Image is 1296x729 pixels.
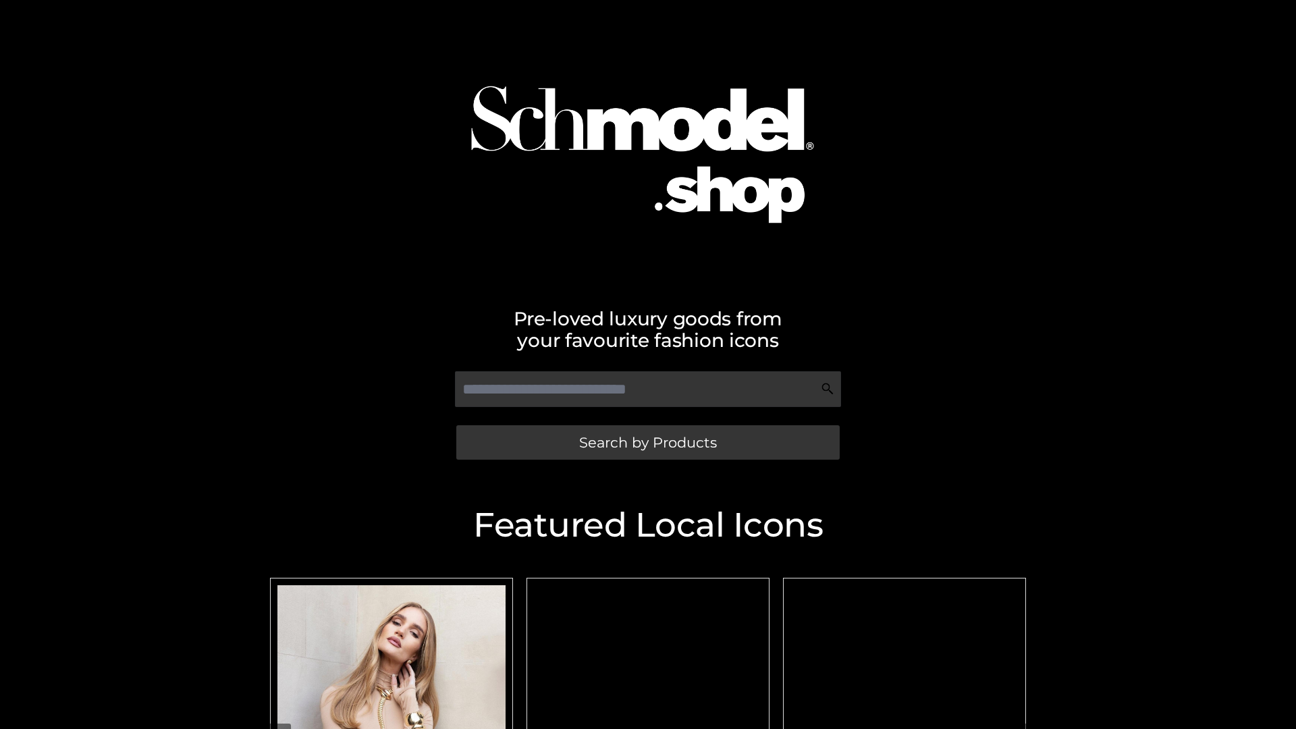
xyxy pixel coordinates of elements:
h2: Pre-loved luxury goods from your favourite fashion icons [263,308,1033,351]
span: Search by Products [579,435,717,450]
img: Search Icon [821,382,834,396]
h2: Featured Local Icons​ [263,508,1033,542]
a: Search by Products [456,425,840,460]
